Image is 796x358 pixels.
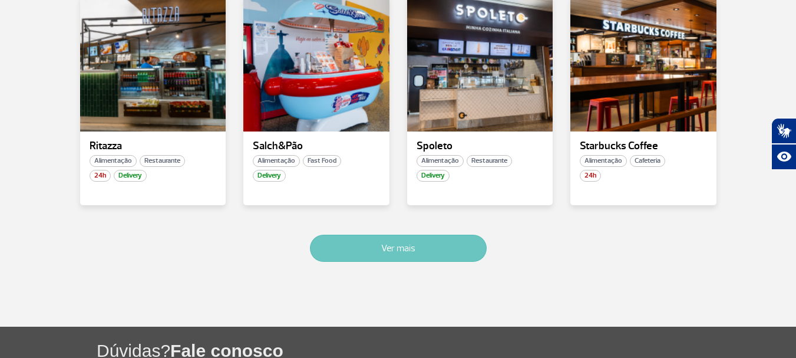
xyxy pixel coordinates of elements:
[310,235,487,262] button: Ver mais
[253,140,380,152] p: Salch&Pão
[417,170,450,182] span: Delivery
[90,170,111,182] span: 24h
[417,155,464,167] span: Alimentação
[771,118,796,144] button: Abrir tradutor de língua de sinais.
[580,140,707,152] p: Starbucks Coffee
[253,155,300,167] span: Alimentação
[771,118,796,170] div: Plugin de acessibilidade da Hand Talk.
[140,155,185,167] span: Restaurante
[253,170,286,182] span: Delivery
[303,155,341,167] span: Fast Food
[771,144,796,170] button: Abrir recursos assistivos.
[114,170,147,182] span: Delivery
[580,155,627,167] span: Alimentação
[417,140,544,152] p: Spoleto
[90,140,217,152] p: Ritazza
[467,155,512,167] span: Restaurante
[90,155,137,167] span: Alimentação
[580,170,601,182] span: 24h
[630,155,665,167] span: Cafeteria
